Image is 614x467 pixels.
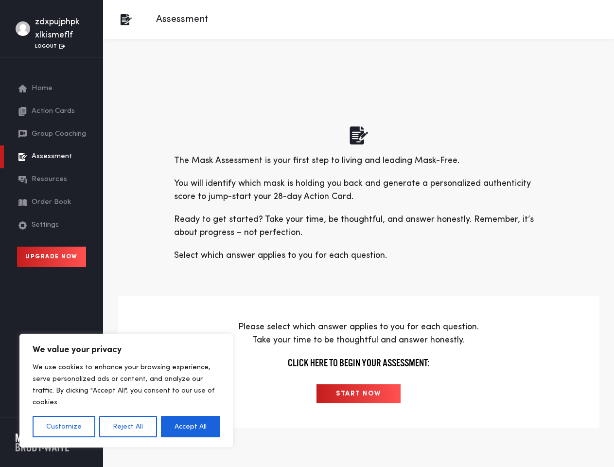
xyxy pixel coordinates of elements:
a: Group Coaching [18,123,88,146]
span: Select which answer applies to you for each question. [174,251,387,260]
span: Assessment [32,151,72,162]
span: Settings [32,220,59,231]
p: Assessment [146,12,208,27]
button: Reject All [99,416,157,437]
p: We value your privacy [33,344,220,356]
span: Resources [32,174,67,185]
a: Resources [18,168,88,191]
button: Customize [33,416,95,437]
p: We use cookies to enhance your browsing experience, serve personalized ads or content, and analyz... [33,361,220,408]
a: Home [18,77,88,100]
div: zdxpujphpk xlkismeflf [35,16,88,42]
a: Action Cards [18,100,88,123]
button: Accept All [161,416,220,437]
span: Group Coaching [32,129,86,140]
a: Logout [35,44,65,49]
span: You will identify which mask is holding you back and generate a personalized authenticity score t... [174,179,531,201]
a: Settings [18,214,88,237]
a: Assessment [18,145,88,168]
span: Order Book [32,197,71,208]
span: The Mask Assessment is your first step to living and leading Mask-Free. [174,156,459,165]
input: START NOW [316,384,401,403]
span: Home [32,83,53,94]
span: Ready to get started? Take your time, be thoughtful, and answer honestly. Remember, it’s about pr... [174,215,534,237]
a: Upgrade Now [17,247,86,267]
h4: Click here to begin your assessment: [142,357,575,369]
span: Action Cards [32,106,75,117]
div: We value your privacy [19,334,233,448]
p: Please select which answer applies to you for each question. Take your time to be thoughtful and ... [142,321,575,347]
a: Order Book [18,191,88,214]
